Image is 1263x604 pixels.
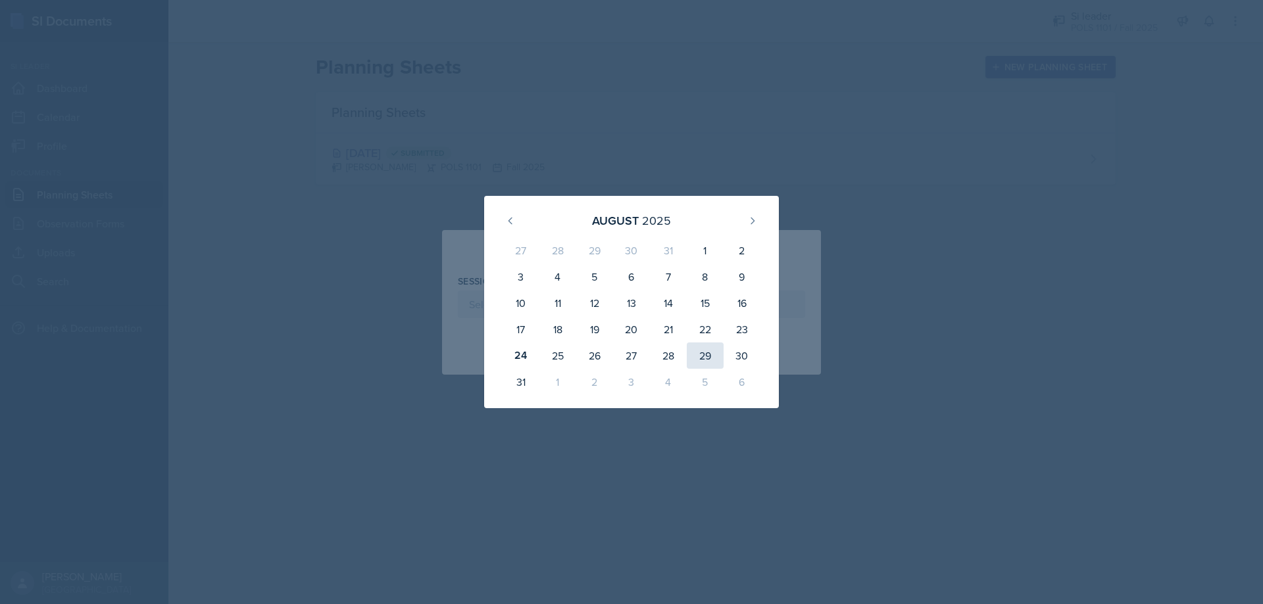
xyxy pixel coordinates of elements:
[650,237,687,264] div: 31
[724,342,760,369] div: 30
[503,290,539,316] div: 10
[613,237,650,264] div: 30
[576,264,613,290] div: 5
[613,369,650,395] div: 3
[687,264,724,290] div: 8
[592,212,639,229] div: August
[687,369,724,395] div: 5
[503,237,539,264] div: 27
[724,316,760,342] div: 23
[687,290,724,316] div: 15
[687,342,724,369] div: 29
[576,237,613,264] div: 29
[503,369,539,395] div: 31
[503,342,539,369] div: 24
[724,264,760,290] div: 9
[613,290,650,316] div: 13
[650,264,687,290] div: 7
[576,342,613,369] div: 26
[539,342,576,369] div: 25
[539,316,576,342] div: 18
[576,290,613,316] div: 12
[724,290,760,316] div: 16
[539,264,576,290] div: 4
[613,316,650,342] div: 20
[613,264,650,290] div: 6
[503,316,539,342] div: 17
[650,290,687,316] div: 14
[687,316,724,342] div: 22
[642,212,671,229] div: 2025
[650,342,687,369] div: 28
[650,369,687,395] div: 4
[503,264,539,290] div: 3
[650,316,687,342] div: 21
[576,369,613,395] div: 2
[576,316,613,342] div: 19
[539,369,576,395] div: 1
[613,342,650,369] div: 27
[687,237,724,264] div: 1
[539,290,576,316] div: 11
[724,237,760,264] div: 2
[724,369,760,395] div: 6
[539,237,576,264] div: 28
